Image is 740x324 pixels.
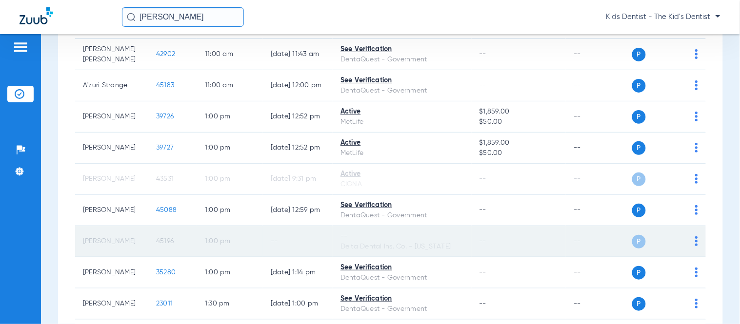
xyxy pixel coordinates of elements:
[75,226,148,257] td: [PERSON_NAME]
[20,7,53,24] img: Zuub Logo
[263,164,333,195] td: [DATE] 9:31 PM
[197,70,263,101] td: 11:00 AM
[695,267,698,277] img: group-dot-blue.svg
[566,39,632,70] td: --
[632,110,646,124] span: P
[197,39,263,70] td: 11:00 AM
[566,288,632,320] td: --
[695,205,698,215] img: group-dot-blue.svg
[480,269,487,276] span: --
[480,138,559,148] span: $1,859.00
[263,101,333,133] td: [DATE] 12:52 PM
[566,70,632,101] td: --
[75,133,148,164] td: [PERSON_NAME]
[122,7,244,27] input: Search for patients
[75,257,148,288] td: [PERSON_NAME]
[197,226,263,257] td: 1:00 PM
[127,13,136,21] img: Search Icon
[632,235,646,248] span: P
[695,143,698,152] img: group-dot-blue.svg
[691,277,740,324] iframe: Chat Widget
[340,263,463,273] div: See Verification
[340,148,463,158] div: MetLife
[480,148,559,158] span: $50.00
[340,44,463,55] div: See Verification
[480,175,487,182] span: --
[340,86,463,96] div: DentaQuest - Government
[263,288,333,320] td: [DATE] 1:00 PM
[566,133,632,164] td: --
[197,195,263,226] td: 1:00 PM
[340,242,463,252] div: Delta Dental Ins. Co. - [US_STATE]
[480,107,559,117] span: $1,859.00
[156,82,174,89] span: 45183
[632,172,646,186] span: P
[606,12,720,22] span: Kids Dentist - The Kid's Dentist
[263,133,333,164] td: [DATE] 12:52 PM
[156,51,175,57] span: 42902
[340,200,463,210] div: See Verification
[197,288,263,320] td: 1:30 PM
[340,107,463,117] div: Active
[263,226,333,257] td: --
[340,76,463,86] div: See Verification
[156,300,173,307] span: 23011
[632,79,646,93] span: P
[340,294,463,304] div: See Verification
[480,51,487,57] span: --
[566,257,632,288] td: --
[480,82,487,89] span: --
[340,138,463,148] div: Active
[632,48,646,61] span: P
[156,113,174,120] span: 39726
[75,39,148,70] td: [PERSON_NAME] [PERSON_NAME]
[340,179,463,190] div: CIGNA
[75,70,148,101] td: A'zuri Strange
[340,210,463,221] div: DentaQuest - Government
[197,164,263,195] td: 1:00 PM
[340,117,463,127] div: MetLife
[340,304,463,314] div: DentaQuest - Government
[340,169,463,179] div: Active
[632,266,646,280] span: P
[695,49,698,59] img: group-dot-blue.svg
[156,175,174,182] span: 43531
[197,257,263,288] td: 1:00 PM
[75,101,148,133] td: [PERSON_NAME]
[340,273,463,283] div: DentaQuest - Government
[75,195,148,226] td: [PERSON_NAME]
[263,70,333,101] td: [DATE] 12:00 PM
[695,236,698,246] img: group-dot-blue.svg
[156,269,176,276] span: 35280
[566,164,632,195] td: --
[632,297,646,311] span: P
[480,300,487,307] span: --
[695,80,698,90] img: group-dot-blue.svg
[156,207,177,213] span: 45088
[340,231,463,242] div: --
[156,238,174,245] span: 45196
[695,174,698,184] img: group-dot-blue.svg
[13,41,28,53] img: hamburger-icon
[340,55,463,65] div: DentaQuest - Government
[156,144,174,151] span: 39727
[263,39,333,70] td: [DATE] 11:43 AM
[480,207,487,213] span: --
[263,195,333,226] td: [DATE] 12:59 PM
[566,226,632,257] td: --
[480,238,487,245] span: --
[632,141,646,155] span: P
[566,101,632,133] td: --
[75,288,148,320] td: [PERSON_NAME]
[566,195,632,226] td: --
[75,164,148,195] td: [PERSON_NAME]
[480,117,559,127] span: $50.00
[197,101,263,133] td: 1:00 PM
[695,112,698,121] img: group-dot-blue.svg
[632,204,646,217] span: P
[197,133,263,164] td: 1:00 PM
[263,257,333,288] td: [DATE] 1:14 PM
